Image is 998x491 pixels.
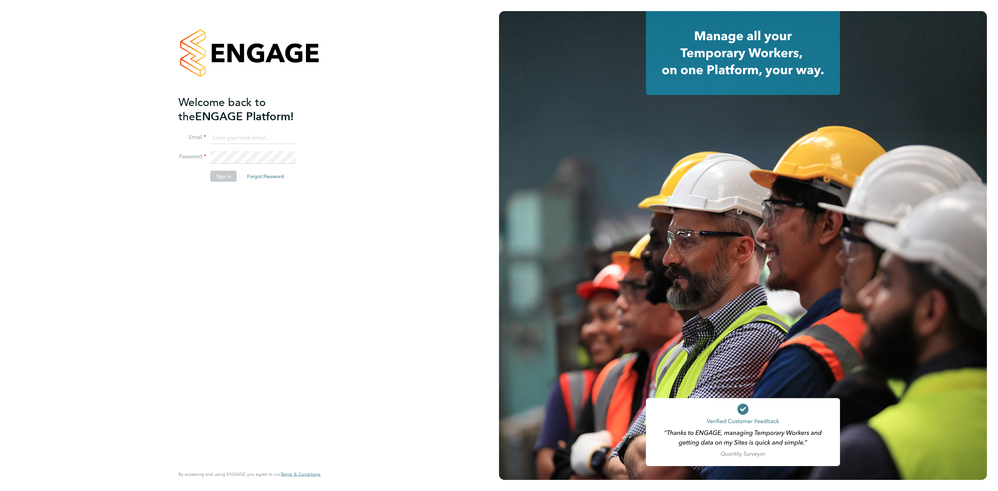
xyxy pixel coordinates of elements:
[178,95,314,123] h2: ENGAGE Platform!
[210,132,296,144] input: Enter your work email...
[281,472,321,477] a: Terms & Conditions
[178,134,206,141] label: Email
[210,170,237,182] button: Sign In
[242,170,290,182] button: Forgot Password
[178,153,206,160] label: Password
[178,471,321,477] span: By accessing and using ENGAGE you agree to our
[178,95,266,123] span: Welcome back to the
